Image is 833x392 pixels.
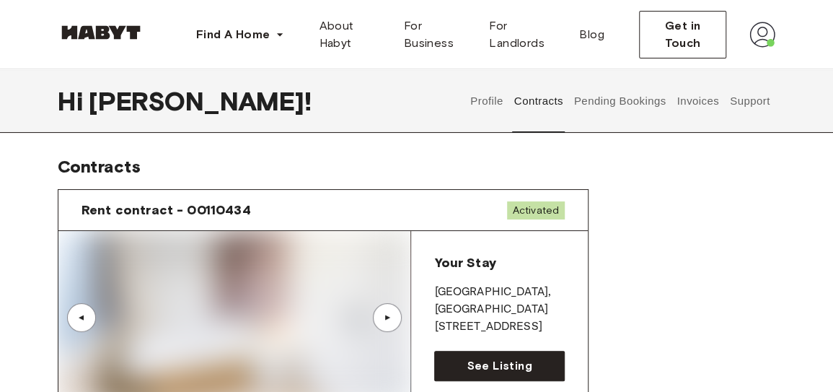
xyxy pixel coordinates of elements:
a: About Habyt [307,12,392,58]
span: See Listing [467,357,532,375]
div: ▲ [74,313,89,322]
p: [GEOGRAPHIC_DATA] , [GEOGRAPHIC_DATA] [434,284,565,318]
button: Contracts [512,69,565,133]
button: Pending Bookings [572,69,668,133]
p: [STREET_ADDRESS] [434,318,565,336]
span: Hi [58,86,89,116]
span: [PERSON_NAME] ! [89,86,312,116]
button: Profile [469,69,506,133]
button: Find A Home [185,20,296,49]
a: See Listing [434,351,565,381]
span: For Landlords [489,17,556,52]
a: For Business [392,12,478,58]
button: Get in Touch [639,11,726,58]
span: Activated [507,201,565,219]
span: About Habyt [319,17,380,52]
span: Find A Home [196,26,270,43]
span: Get in Touch [651,17,714,52]
a: For Landlords [477,12,568,58]
span: Your Stay [434,255,495,271]
img: Habyt [58,25,144,40]
button: Invoices [675,69,720,133]
span: Contracts [58,156,141,177]
div: user profile tabs [465,69,775,133]
div: ▲ [380,313,395,322]
button: Support [728,69,772,133]
span: Blog [579,26,604,43]
span: For Business [404,17,467,52]
a: Blog [568,12,616,58]
img: avatar [749,22,775,48]
span: Rent contract - 00110434 [81,201,251,219]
